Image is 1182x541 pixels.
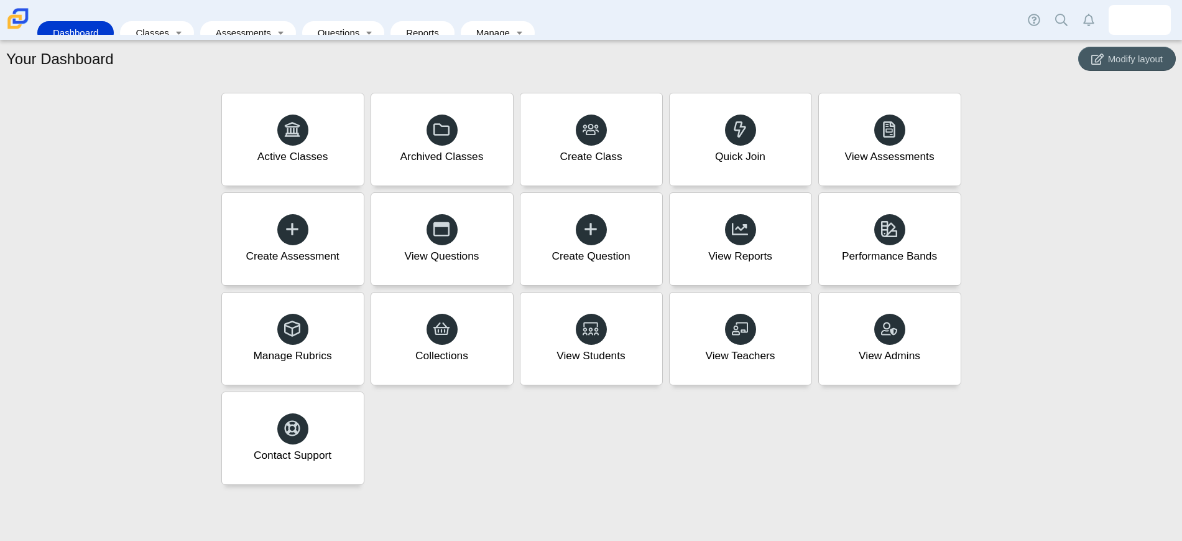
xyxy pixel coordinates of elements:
[1130,10,1150,30] img: ryan.miller.3kvJtI
[221,93,364,186] a: Active Classes
[520,93,663,186] a: Create Class
[257,149,328,164] div: Active Classes
[669,292,812,385] a: View Teachers
[404,248,479,264] div: View Questions
[221,292,364,385] a: Manage Rubrics
[818,292,961,385] a: View Admins
[1078,47,1176,71] button: Modify layout
[669,93,812,186] a: Quick Join
[221,192,364,286] a: Create Assessment
[669,192,812,286] a: View Reports
[6,49,114,70] h1: Your Dashboard
[415,348,468,364] div: Collections
[170,21,188,44] a: Toggle expanded
[221,392,364,485] a: Contact Support
[5,6,31,32] img: Carmen School of Science & Technology
[272,21,290,44] a: Toggle expanded
[552,248,630,264] div: Create Question
[371,93,514,186] a: Archived Classes
[859,348,920,364] div: View Admins
[126,21,170,44] a: Classes
[400,149,484,164] div: Archived Classes
[371,292,514,385] a: Collections
[246,248,339,264] div: Create Assessment
[818,93,961,186] a: View Assessments
[842,248,937,264] div: Performance Bands
[560,149,622,164] div: Create Class
[253,348,331,364] div: Manage Rubrics
[520,192,663,286] a: Create Question
[361,21,378,44] a: Toggle expanded
[1108,54,1163,64] span: Modify layout
[371,192,514,286] a: View Questions
[520,292,663,385] a: View Students
[705,348,775,364] div: View Teachers
[818,192,961,286] a: Performance Bands
[206,21,272,44] a: Assessments
[308,21,361,44] a: Questions
[715,149,765,164] div: Quick Join
[467,21,511,44] a: Manage
[397,21,448,44] a: Reports
[1075,6,1102,34] a: Alerts
[708,248,772,264] div: View Reports
[5,23,31,34] a: Carmen School of Science & Technology
[254,448,331,463] div: Contact Support
[511,21,529,44] a: Toggle expanded
[1109,5,1171,35] a: ryan.miller.3kvJtI
[44,21,108,44] a: Dashboard
[556,348,625,364] div: View Students
[844,149,934,164] div: View Assessments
